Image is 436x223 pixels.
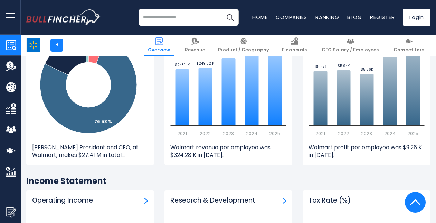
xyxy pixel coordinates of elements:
[148,47,170,53] span: Overview
[370,14,395,21] a: Register
[315,130,325,137] text: 2021
[27,38,40,52] img: WMT logo
[338,63,350,69] text: $5.94K
[170,196,255,205] h3: Research & Development
[407,130,418,137] text: 2025
[26,176,430,186] h2: Income Statement
[32,144,148,159] p: [PERSON_NAME] President and CEO, at Walmart, makes $27.41 M in total...
[389,35,428,56] a: Competitors
[403,9,430,26] a: Login
[309,196,351,205] h3: Tax Rate (%)
[181,35,209,56] a: Revenue
[246,130,257,137] text: 2024
[347,14,362,21] a: Blog
[214,35,273,56] a: Product / Geography
[361,130,372,137] text: 2023
[322,47,379,53] span: CEO Salary / Employees
[315,14,339,21] a: Ranking
[26,9,101,25] a: Go to homepage
[283,196,286,204] a: Research & Development
[175,62,190,68] text: $243.11 K
[394,47,424,53] span: Competitors
[276,14,307,21] a: Companies
[282,47,307,53] span: Financials
[252,14,267,21] a: Home
[269,130,280,137] text: 2025
[144,196,148,204] a: Operating Income
[218,47,269,53] span: Product / Geography
[170,144,286,159] p: Walmart revenue per employee was $324.28 K in [DATE].
[338,130,349,137] text: 2022
[200,130,211,137] text: 2022
[144,35,174,56] a: Overview
[196,61,215,66] text: $249.02 K
[384,130,396,137] text: 2024
[32,196,93,205] h3: Operating Income
[221,9,239,26] button: Search
[177,130,187,137] text: 2021
[309,144,425,159] p: Walmart profit per employee was $9.26 K in [DATE].
[317,35,383,56] a: CEO Salary / Employees
[315,64,327,69] text: $5.87K
[223,130,234,137] text: 2023
[185,47,205,53] span: Revenue
[94,118,112,125] tspan: 76.53 %
[278,35,311,56] a: Financials
[361,67,373,72] text: $5.56K
[26,9,101,25] img: bullfincher logo
[50,39,63,52] a: +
